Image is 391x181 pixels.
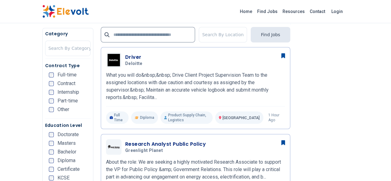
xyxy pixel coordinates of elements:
h5: Contract Type [45,62,91,69]
input: Doctorate [49,132,54,137]
input: Full-time [49,72,54,77]
h3: Driver [125,54,145,61]
span: Part-time [57,98,78,103]
input: Part-time [49,98,54,103]
p: What you will do&nbsp;&nbsp; Drive Client Project Supervision Team to the assigned locations with... [106,71,285,101]
input: Contract [49,81,54,86]
a: Home [237,6,255,16]
span: Certificate [57,167,80,172]
span: Other [57,107,69,112]
div: Widget de chat [360,151,391,181]
span: Bachelor [57,149,76,154]
p: Product Supply Chain, Logistics [160,111,213,124]
h5: Category [45,31,91,37]
input: Bachelor [49,149,54,154]
span: Full-time [57,72,77,77]
input: Other [49,107,54,112]
p: Full Time [106,111,129,124]
input: Diploma [49,158,54,163]
img: Greenlight Planet [108,145,120,149]
span: Masters [57,141,76,146]
span: Doctorate [57,132,79,137]
span: Internship [57,90,79,95]
a: Find Jobs [255,6,280,16]
a: DeloitteDriverDeloitteWhat you will do&nbsp;&nbsp; Drive Client Project Supervision Team to the a... [106,52,285,124]
input: Internship [49,90,54,95]
p: About the role: We are seeking a highly motivated Research Associate to support the VP for Public... [106,158,285,181]
span: KCSE [57,175,70,180]
a: Contact [307,6,328,16]
span: Contract [57,81,75,86]
span: Deloitte [125,61,142,67]
input: Certificate [49,167,54,172]
img: Deloitte [108,54,120,66]
input: KCSE [49,175,54,180]
span: Diploma [140,115,154,120]
iframe: Chat Widget [360,151,391,181]
a: Resources [280,6,307,16]
button: Find Jobs [251,27,290,42]
span: [GEOGRAPHIC_DATA] [223,116,260,120]
span: Greenlight Planet [125,148,163,153]
input: Masters [49,141,54,146]
h3: Research Analyst Public Policy [125,140,206,148]
h5: Education Level [45,122,91,128]
img: Elevolt [42,5,89,18]
p: 1 hour ago [268,113,285,123]
a: Login [328,5,346,18]
span: Diploma [57,158,75,163]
